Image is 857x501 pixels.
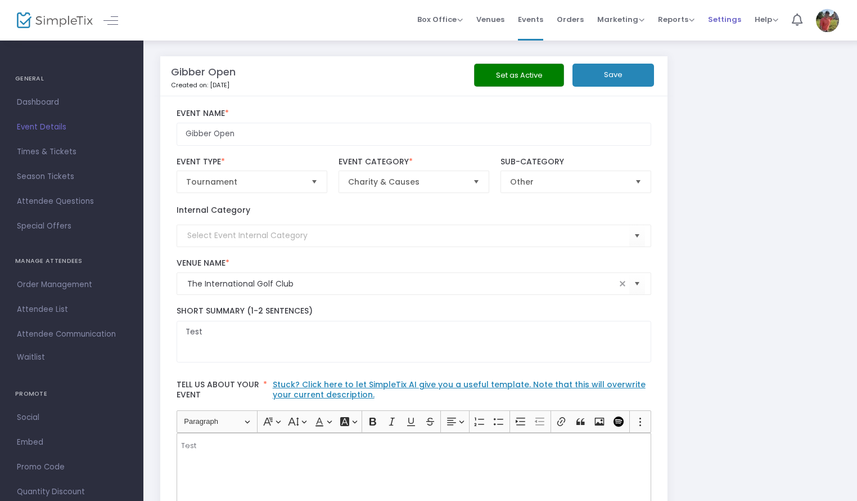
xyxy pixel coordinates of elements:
label: Event Type [177,157,328,167]
span: Times & Tickets [17,145,127,159]
span: Marketing [597,14,644,25]
span: Special Offers [17,219,127,234]
label: Sub-Category [500,157,652,167]
span: Attendee Questions [17,194,127,209]
span: Orders [557,5,584,34]
span: Charity & Causes [348,176,464,187]
div: Editor toolbar [177,410,652,433]
span: Other [510,176,626,187]
label: Tell us about your event [171,374,657,410]
span: Event Details [17,120,127,135]
m-panel-title: Gibber Open [171,64,236,79]
label: Internal Category [177,204,250,216]
label: Venue Name [177,258,652,269]
span: Tournament [186,176,303,187]
button: Select [629,224,645,247]
button: Paragraph [179,413,255,431]
span: Order Management [17,278,127,292]
button: Select [468,171,484,193]
input: Select Event Internal Category [187,230,630,241]
label: Event Name [177,109,652,119]
button: Set as Active [474,64,564,87]
span: Attendee List [17,302,127,317]
h4: GENERAL [15,68,128,90]
span: Attendee Communication [17,327,127,342]
input: Select Venue [187,278,616,290]
span: Reports [658,14,694,25]
h4: MANAGE ATTENDEES [15,250,128,272]
p: Test [181,440,646,451]
span: Social [17,410,127,425]
button: Select [630,171,646,193]
span: Settings [708,5,741,34]
span: Dashboard [17,95,127,110]
span: Promo Code [17,460,127,475]
h4: PROMOTE [15,383,128,405]
button: Select [306,171,322,193]
span: Venues [476,5,504,34]
span: Events [518,5,543,34]
p: Created on: [DATE] [171,80,495,90]
a: Stuck? Click here to let SimpleTix AI give you a useful template. Note that this will overwrite y... [273,379,646,400]
span: clear [616,277,629,290]
span: Embed [17,435,127,450]
input: Enter Event Name [177,123,652,146]
span: Season Tickets [17,169,127,184]
span: Short Summary (1-2 Sentences) [177,305,313,316]
span: Waitlist [17,352,45,363]
span: Quantity Discount [17,485,127,499]
button: Select [629,272,645,296]
span: Box Office [417,14,463,25]
span: Paragraph [184,415,242,428]
label: Event Category [339,157,490,167]
span: Help [755,14,778,25]
button: Save [572,64,654,87]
